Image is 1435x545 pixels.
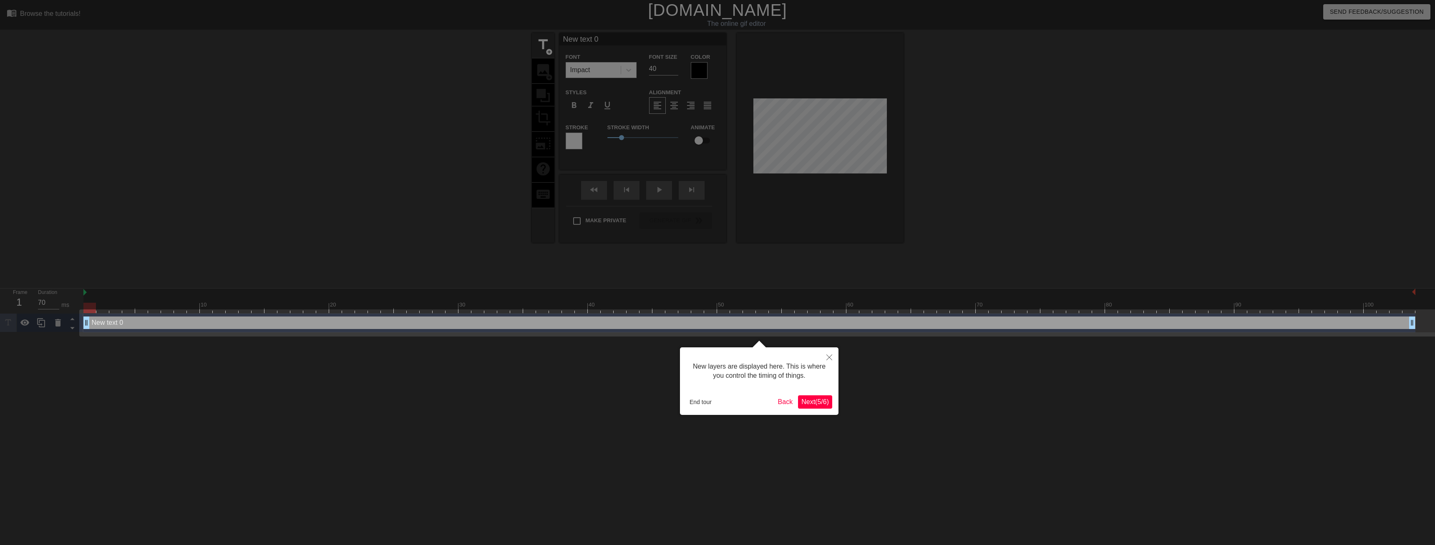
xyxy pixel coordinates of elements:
button: Close [820,347,838,367]
button: Next [798,395,832,409]
button: Back [775,395,796,409]
button: End tour [686,396,715,408]
span: Next ( 5 / 6 ) [801,398,829,405]
div: New layers are displayed here. This is where you control the timing of things. [686,354,832,389]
